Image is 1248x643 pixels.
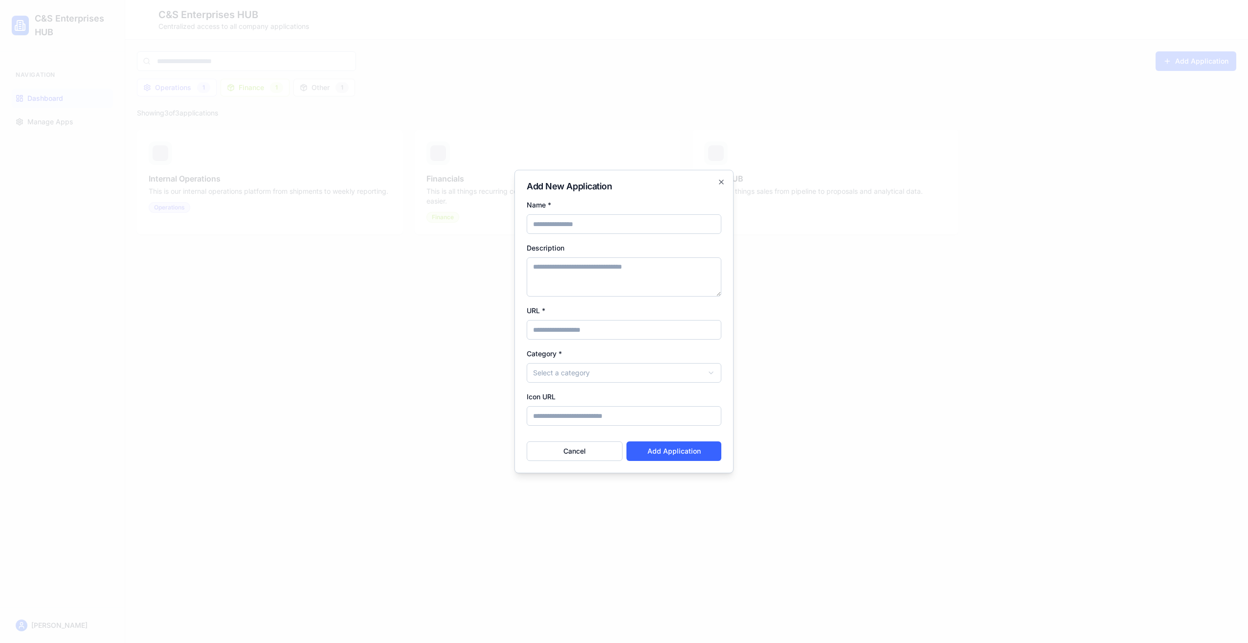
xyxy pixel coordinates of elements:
[527,441,623,461] button: Cancel
[527,182,721,191] h2: Add New Application
[527,201,551,209] label: Name *
[626,441,721,461] button: Add Application
[527,244,564,252] label: Description
[527,349,562,358] label: Category *
[527,306,545,315] label: URL *
[527,392,556,401] label: Icon URL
